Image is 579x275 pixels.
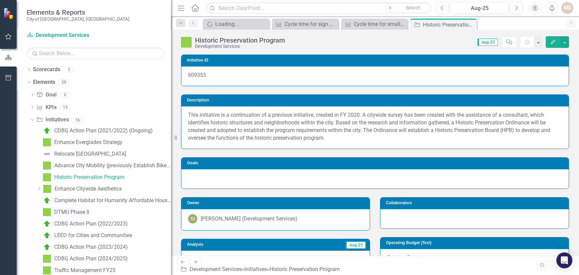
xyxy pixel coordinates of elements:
[54,209,89,215] div: DTMU Phase II
[27,48,164,59] input: Search Below...
[343,20,406,28] a: Cycle time for small permits by the Zoning Division (Building Plan Review) (Days)
[41,160,171,171] a: Advance City Mobility (previously Establish Bike Lanes)
[386,241,565,245] h3: Operating Budget (Text)
[43,231,51,239] img: C
[41,218,128,229] a: CDBG Action Plan (2022/2023)
[215,20,268,28] div: Loading...
[54,151,126,157] div: Relocate [GEOGRAPHIC_DATA]
[285,20,337,28] div: Cycle time for sign permits by the Zoning Division (Building Plan Review) (Days)
[188,112,550,141] span: This initiative is a continuation of a previous initiative, created in FY 2020. A citywide survey...
[274,20,337,28] a: Cycle time for sign permits by the Zoning Division (Building Plan Review) (Days)
[187,58,565,63] h3: Initiative ID
[41,253,128,264] a: CDBG Action Plan (2024/2025)
[41,195,171,206] a: Complete Habitat for Humanity Affordable Housing
[387,254,422,261] span: Existing Funds
[195,37,285,44] div: Historic Preservation Program
[54,244,128,250] div: CDBG Action Plan (2023/2024)
[36,116,69,124] a: Initiatives
[54,221,128,227] div: CDBG Action Plan (2022/2023)
[41,230,132,241] a: LEED for Cities and Communities
[43,185,51,193] img: IP
[478,39,498,46] span: Aug-25
[60,92,71,97] div: 0
[42,184,122,194] a: Enhance Citywide Aesthetics
[451,2,508,14] button: Aug-25
[354,20,406,28] div: Cycle time for small permits by the Zoning Division (Building Plan Review) (Days)
[556,252,572,268] div: Open Intercom Messenger
[187,98,565,102] h3: Description
[33,78,55,86] a: Elements
[36,91,56,99] a: Goal
[187,242,266,247] h3: Analysis
[54,174,124,180] div: Historic Preservation Program
[54,267,115,273] div: Traffic Management FY25
[43,208,51,216] img: IP
[204,20,268,28] a: Loading...
[561,2,573,14] button: MS
[41,149,126,159] a: Relocate [GEOGRAPHIC_DATA]
[59,79,69,85] div: 29
[43,220,51,228] img: C
[54,232,132,238] div: LEED for Cities and Communities
[27,16,129,22] small: City of [GEOGRAPHIC_DATA], [GEOGRAPHIC_DATA]
[206,2,431,14] input: Search ClearPoint...
[43,162,51,170] img: IP
[54,128,153,134] div: CDBG Action Plan (2021/2022) (Ongoing)
[187,161,565,165] h3: Goals
[180,266,342,273] div: » »
[64,67,74,72] div: 2
[41,242,128,252] a: CDBG Action Plan (2023/2024)
[55,186,122,192] div: Enhance Citywide Aesthetics
[453,4,506,12] div: Aug-25
[54,163,171,169] div: Advance City Mobility (previously Establish Bike Lanes)
[3,7,16,20] img: ClearPoint Strategy
[41,125,153,136] a: CDBG Action Plan (2021/2022) (Ongoing)
[72,117,83,123] div: 16
[181,37,192,48] img: IP
[195,44,285,49] div: Development Services
[181,67,569,86] div: 609353
[43,197,51,205] img: C
[60,104,71,110] div: 13
[190,266,242,272] a: Development Services
[27,32,110,39] a: Development Services
[27,8,129,16] span: Elements & Reports
[43,266,51,274] img: IP
[41,137,122,148] a: Enhance Everglades Strategy
[43,127,51,135] img: C
[270,266,340,272] div: Historic Preservation Program
[345,241,366,249] span: Aug-25
[54,198,171,204] div: Complete Habitat for Humanity Affordable Housing
[406,5,420,10] span: Search
[43,255,51,263] img: IP
[41,172,124,183] a: Historic Preservation Program
[386,201,565,205] h3: Collaborators
[36,104,56,111] a: KPIs
[43,173,51,181] img: IP
[33,66,60,73] a: Scorecards
[423,21,475,29] div: Historic Preservation Program
[244,266,267,272] a: Initiatives
[54,139,122,145] div: Enhance Everglades Strategy
[54,256,128,262] div: CDBG Action Plan (2024/2025)
[201,215,297,223] div: [PERSON_NAME] (Development Services)
[187,201,366,205] h3: Owner
[43,138,51,146] img: IP
[396,3,430,13] button: Search
[188,214,197,223] div: TJ
[43,243,51,251] img: C
[43,150,51,158] img: Not Defined
[41,207,89,217] a: DTMU Phase II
